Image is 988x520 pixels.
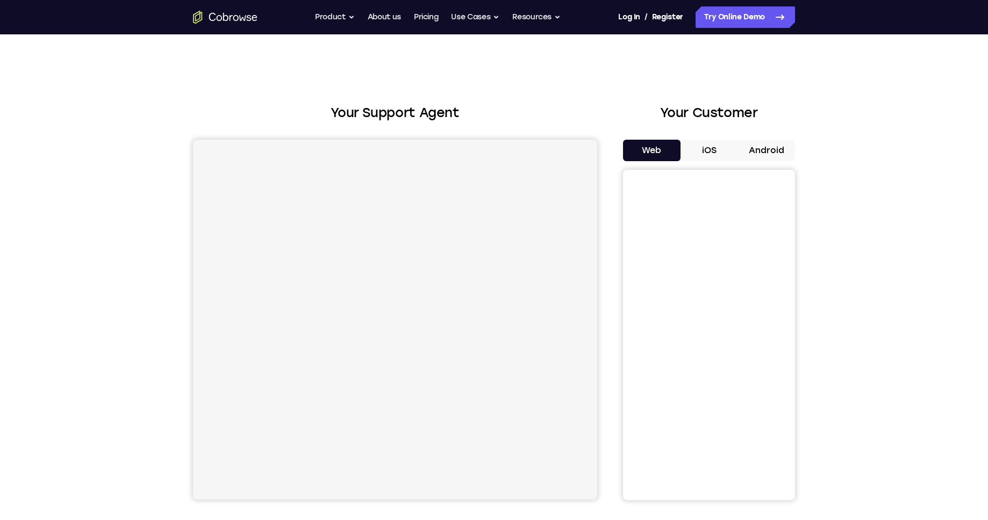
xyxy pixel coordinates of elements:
h2: Your Customer [623,103,795,122]
button: Web [623,140,681,161]
button: Use Cases [451,6,499,28]
a: About us [368,6,401,28]
a: Register [652,6,683,28]
a: Pricing [414,6,439,28]
a: Try Online Demo [696,6,795,28]
a: Log In [618,6,640,28]
span: / [645,11,648,24]
h2: Your Support Agent [193,103,597,122]
a: Go to the home page [193,11,257,24]
button: iOS [681,140,738,161]
iframe: Agent [193,140,597,500]
button: Resources [512,6,561,28]
button: Product [315,6,355,28]
button: Android [738,140,795,161]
